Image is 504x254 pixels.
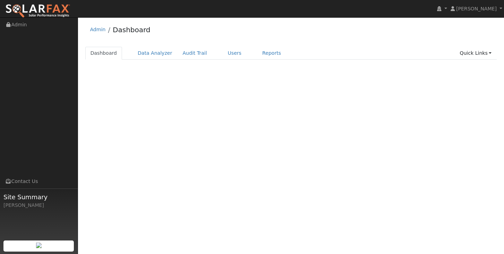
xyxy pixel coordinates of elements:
img: retrieve [36,243,42,248]
a: Admin [90,27,106,32]
span: Site Summary [3,192,74,202]
a: Reports [257,47,286,60]
img: SolarFax [5,4,70,18]
a: Dashboard [113,26,150,34]
a: Data Analyzer [132,47,177,60]
span: [PERSON_NAME] [456,6,497,11]
a: Dashboard [85,47,122,60]
a: Quick Links [454,47,497,60]
a: Users [223,47,247,60]
div: [PERSON_NAME] [3,202,74,209]
a: Audit Trail [177,47,212,60]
